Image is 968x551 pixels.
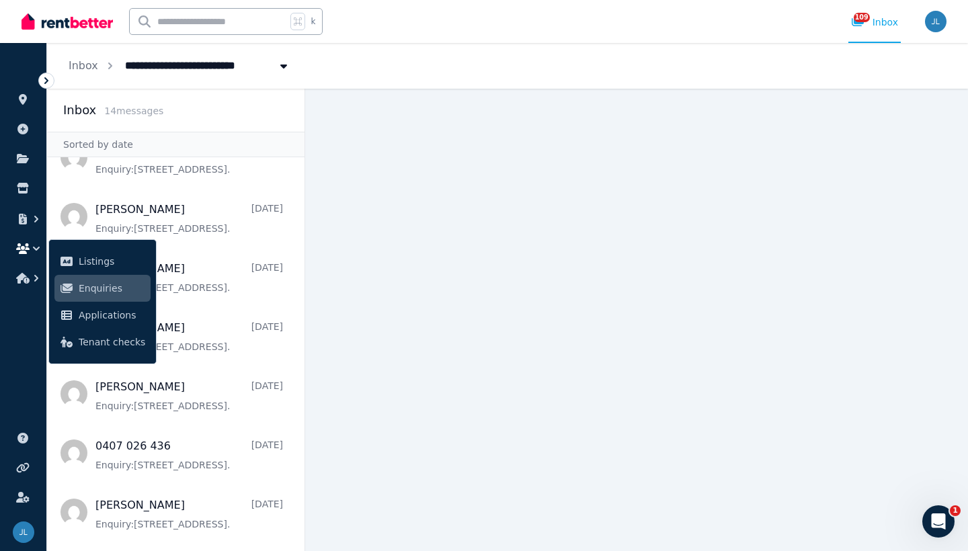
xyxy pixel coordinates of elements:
[950,505,961,516] span: 1
[54,329,151,355] a: Tenant checks
[47,132,305,157] div: Sorted by date
[47,43,312,89] nav: Breadcrumb
[95,438,283,472] a: 0407 026 436[DATE]Enquiry:[STREET_ADDRESS].
[95,379,283,413] a: [PERSON_NAME][DATE]Enquiry:[STREET_ADDRESS].
[13,521,34,543] img: Joanne Lau
[851,15,898,29] div: Inbox
[63,101,96,120] h2: Inbox
[311,16,315,27] span: k
[95,497,283,531] a: [PERSON_NAME][DATE]Enquiry:[STREET_ADDRESS].
[925,11,946,32] img: Joanne Lau
[95,142,283,176] a: Ulrika[DATE]Enquiry:[STREET_ADDRESS].
[54,248,151,275] a: Listings
[854,13,870,22] span: 109
[95,261,283,294] a: [PERSON_NAME][DATE]Enquiry:[STREET_ADDRESS].
[54,302,151,329] a: Applications
[69,59,98,72] a: Inbox
[922,505,955,538] iframe: Intercom live chat
[79,307,145,323] span: Applications
[95,320,283,353] a: [PERSON_NAME][DATE]Enquiry:[STREET_ADDRESS].
[79,334,145,350] span: Tenant checks
[54,275,151,302] a: Enquiries
[47,157,305,551] nav: Message list
[22,11,113,32] img: RentBetter
[104,105,163,116] span: 14 message s
[95,202,283,235] a: [PERSON_NAME][DATE]Enquiry:[STREET_ADDRESS].
[79,253,145,269] span: Listings
[79,280,145,296] span: Enquiries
